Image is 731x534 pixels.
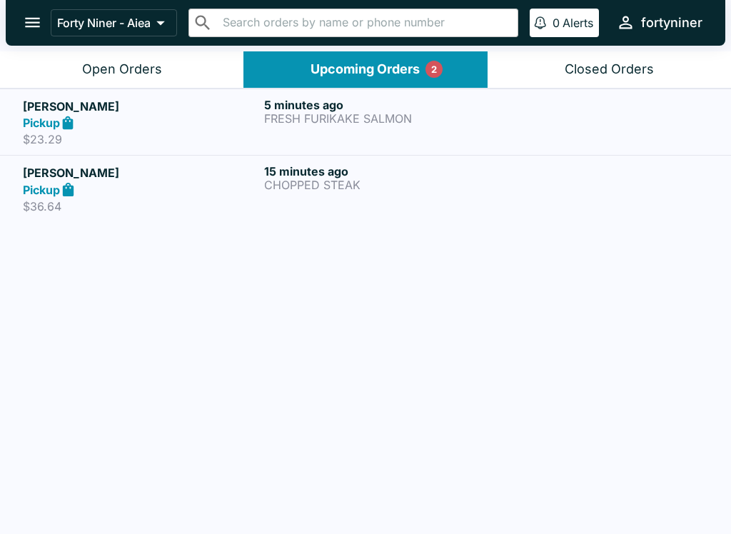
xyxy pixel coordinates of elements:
[563,16,593,30] p: Alerts
[23,98,258,115] h5: [PERSON_NAME]
[264,98,500,112] h6: 5 minutes ago
[82,61,162,78] div: Open Orders
[23,132,258,146] p: $23.29
[553,16,560,30] p: 0
[264,164,500,178] h6: 15 minutes ago
[641,14,702,31] div: fortyniner
[218,13,512,33] input: Search orders by name or phone number
[23,116,60,130] strong: Pickup
[311,61,420,78] div: Upcoming Orders
[264,178,500,191] p: CHOPPED STEAK
[23,199,258,213] p: $36.64
[610,7,708,38] button: fortyniner
[23,164,258,181] h5: [PERSON_NAME]
[14,4,51,41] button: open drawer
[51,9,177,36] button: Forty Niner - Aiea
[57,16,151,30] p: Forty Niner - Aiea
[565,61,654,78] div: Closed Orders
[431,62,437,76] p: 2
[23,183,60,197] strong: Pickup
[264,112,500,125] p: FRESH FURIKAKE SALMON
